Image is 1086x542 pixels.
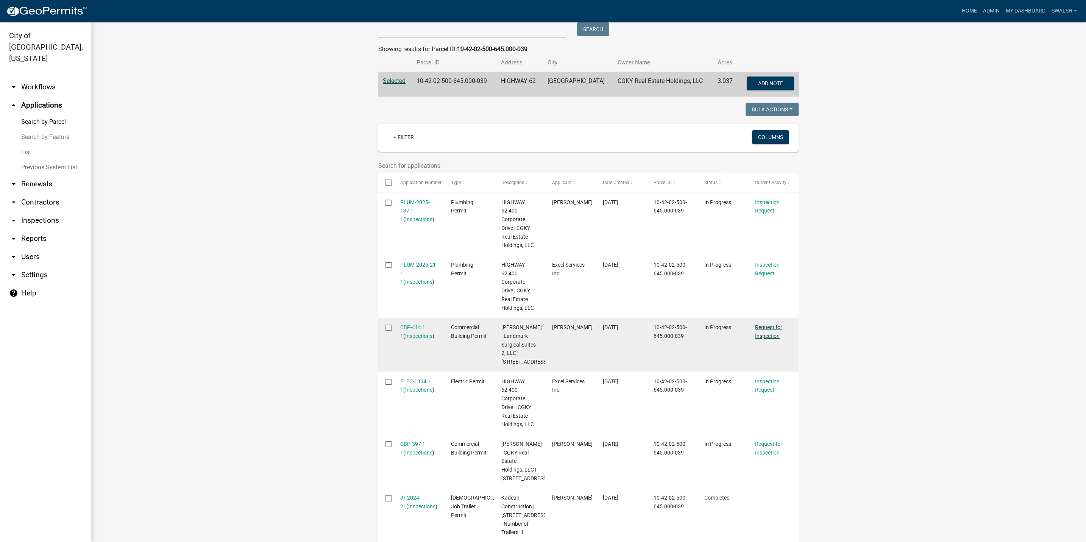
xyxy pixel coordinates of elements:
button: Add Note [747,77,794,90]
th: Owner Name [613,54,713,72]
span: In Progress [704,324,731,330]
span: Plumbing Permit [451,262,473,276]
i: arrow_drop_down [9,252,18,261]
span: Application Number [400,180,442,185]
span: Type [451,180,461,185]
a: Admin [980,4,1003,18]
span: 10-42-02-500-645.000-039 [654,378,687,393]
span: In Progress [704,199,731,205]
button: Search [577,22,609,36]
datatable-header-cell: Application Number [393,173,443,192]
span: Commercial Building Permit [451,324,487,339]
a: JT-2024-21 [400,495,421,509]
span: Jon Adams [552,324,593,330]
datatable-header-cell: Parcel ID [646,173,697,192]
div: ( ) [400,261,437,286]
span: 01/16/2025 [603,262,618,268]
span: Temporary Job Trailer Permit [451,495,506,518]
i: arrow_drop_down [9,270,18,280]
span: 10-42-02-500-645.000-039 [654,495,687,509]
span: In Progress [704,378,731,384]
a: Home [959,4,980,18]
input: Search for applications [378,158,727,173]
div: ( ) [400,198,437,224]
span: Excel Services Inc [552,262,585,276]
td: CGKY Real Estate Holdings, LLC [613,72,713,97]
span: Jon Adams | CGKY Real Estate Holdings, LLC | 400 Corporate Drive [501,441,548,481]
span: Commercial Building Permit [451,441,487,456]
span: In Progress [704,262,731,268]
th: City [543,54,613,72]
a: CBP-397 1 1 [400,441,425,456]
a: Inspections [405,216,432,222]
a: PLUM-2025-137 1 1 [400,199,430,223]
div: Showing results for Parcel ID: [378,45,799,54]
a: CBP-414 1 1 [400,324,425,339]
span: HIGHWAY 62 400 Corporate Drive | CGKY Real Estate Holdings, LLC [501,262,534,311]
span: HIGHWAY 62 400 Corporate Drive | CGKY Real Estate Holdings, LLC [501,199,534,248]
a: My Dashboard [1003,4,1049,18]
datatable-header-cell: Select [378,173,393,192]
span: Description [501,180,524,185]
span: Excel Services Inc [552,378,585,393]
span: Parcel ID [654,180,672,185]
span: Plumbing Permit [451,199,473,214]
i: help [9,289,18,298]
a: Inspections [405,333,432,339]
datatable-header-cell: Type [443,173,494,192]
button: Bulk Actions [746,103,799,116]
td: [GEOGRAPHIC_DATA] [543,72,613,97]
span: Electric Permit [451,378,485,384]
span: 11/08/2024 [603,378,618,384]
span: Kaye Fields [552,199,593,205]
span: Jon Adams [552,495,593,501]
a: Inspection Request [755,378,780,393]
th: Parcel ID [412,54,496,72]
th: Address [496,54,543,72]
td: HIGHWAY 62 [496,72,543,97]
span: Date Created [603,180,629,185]
span: 10-42-02-500-645.000-039 [654,324,687,339]
span: 11/04/2024 [603,441,618,447]
datatable-header-cell: Date Created [596,173,646,192]
th: Acres [713,54,739,72]
span: Selected [383,77,406,84]
i: arrow_drop_down [9,198,18,207]
datatable-header-cell: Applicant [545,173,596,192]
span: 12/05/2024 [603,324,618,330]
a: Request for Inspection [755,441,782,456]
a: + Filter [387,130,420,144]
a: PLUM-2025-21 1 1 [400,262,436,285]
div: ( ) [400,494,437,511]
button: Columns [752,130,789,144]
i: arrow_drop_down [9,216,18,225]
a: Inspections [405,279,432,285]
span: 02/28/2025 [603,199,618,205]
a: Inspection Request [755,262,780,276]
span: In Progress [704,441,731,447]
span: Jon Adams [552,441,593,447]
div: ( ) [400,377,437,395]
i: arrow_drop_down [9,234,18,243]
span: Status [704,180,718,185]
span: 10-42-02-500-645.000-039 [654,199,687,214]
span: Applicant [552,180,572,185]
i: arrow_drop_down [9,180,18,189]
span: 11/04/2024 [603,495,618,501]
a: Inspections [405,450,432,456]
div: ( ) [400,440,437,457]
datatable-header-cell: Status [697,173,748,192]
span: Completed [704,495,730,501]
td: 3.037 [713,72,739,97]
a: Request for Inspection [755,324,782,339]
a: swalsh [1049,4,1080,18]
a: ELEC-1964 1 1 [400,378,431,393]
div: ( ) [400,323,437,341]
span: Add Note [758,80,783,86]
span: Current Activity [755,180,786,185]
a: Inspections [405,387,432,393]
span: HIGHWAY 62 400 Corporate Drive | CGKY Real Estate Holdings, LLC [501,378,534,428]
span: 10-42-02-500-645.000-039 [654,441,687,456]
td: 10-42-02-500-645.000-039 [412,72,496,97]
span: John Price | Landmark Surgical Suites 2, LLC | 400 Corporate Drive [501,324,548,365]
